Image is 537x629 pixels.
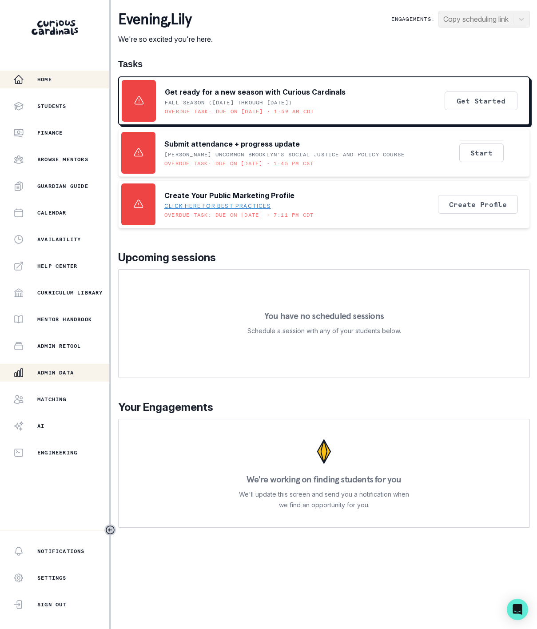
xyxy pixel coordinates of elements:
[37,422,44,430] p: AI
[37,289,103,296] p: Curriculum Library
[37,156,88,163] p: Browse Mentors
[247,326,401,336] p: Schedule a session with any of your students below.
[37,574,67,581] p: Settings
[164,139,300,149] p: Submit attendance + progress update
[118,59,530,69] h1: Tasks
[37,449,77,456] p: Engineering
[37,209,67,216] p: Calendar
[104,524,116,536] button: Toggle sidebar
[118,250,530,266] p: Upcoming sessions
[37,369,74,376] p: Admin Data
[164,190,294,201] p: Create Your Public Marketing Profile
[438,195,518,214] button: Create Profile
[37,76,52,83] p: Home
[118,399,530,415] p: Your Engagements
[118,34,213,44] p: We're so excited you're here.
[164,203,271,210] a: Click here for best practices
[165,87,346,97] p: Get ready for a new season with Curious Cardinals
[164,160,314,167] p: Overdue task: Due on [DATE] • 1:45 PM CST
[37,342,81,350] p: Admin Retool
[32,20,78,35] img: Curious Cardinals Logo
[37,396,67,403] p: Matching
[118,11,213,28] p: evening , Lily
[165,108,314,115] p: Overdue task: Due on [DATE] • 1:59 AM CDT
[37,103,67,110] p: Students
[164,151,405,158] p: [PERSON_NAME] UNCOMMON Brooklyn's Social Justice and Policy Course
[37,601,67,608] p: Sign Out
[264,311,384,320] p: You have no scheduled sessions
[37,183,88,190] p: Guardian Guide
[37,316,92,323] p: Mentor Handbook
[507,599,528,620] div: Open Intercom Messenger
[459,143,504,162] button: Start
[165,99,292,106] p: Fall Season ([DATE] through [DATE])
[37,263,77,270] p: Help Center
[247,475,401,484] p: We're working on finding students for you
[164,211,314,219] p: Overdue task: Due on [DATE] • 7:11 PM CDT
[37,548,85,555] p: Notifications
[37,236,81,243] p: Availability
[37,129,63,136] p: Finance
[239,489,410,510] p: We'll update this screen and send you a notification when we find an opportunity for you.
[391,16,435,23] p: Engagements:
[445,92,517,110] button: Get Started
